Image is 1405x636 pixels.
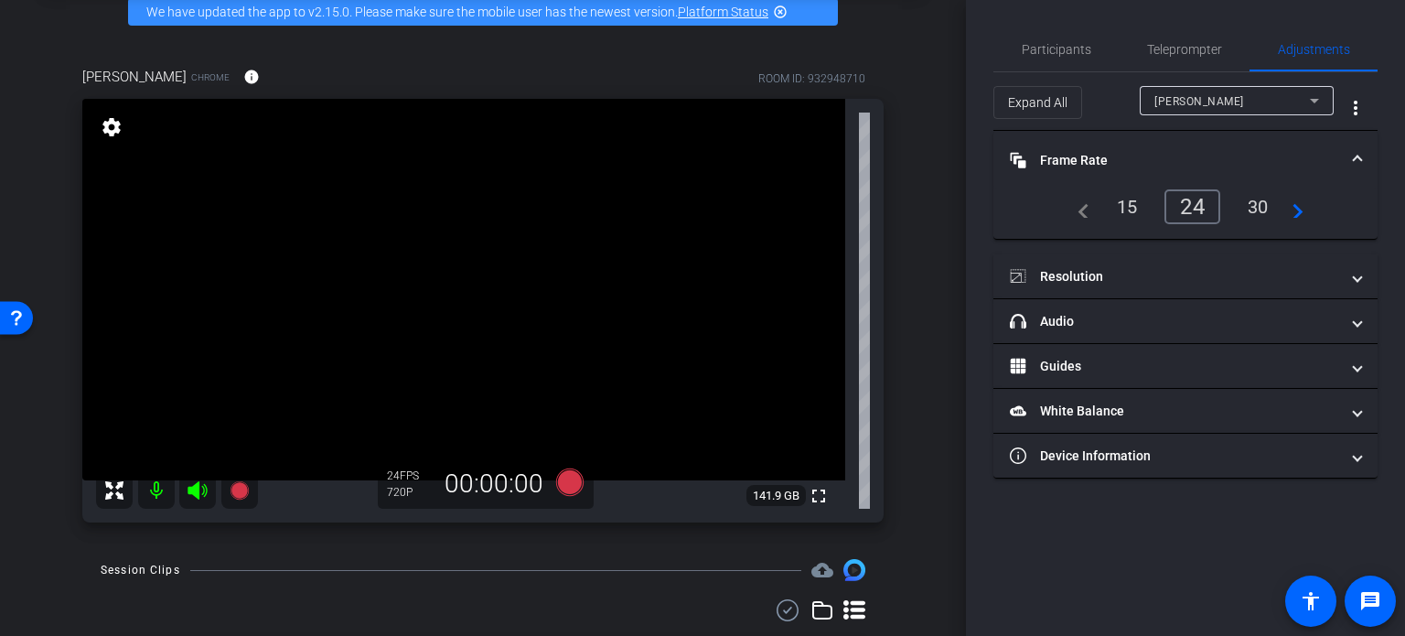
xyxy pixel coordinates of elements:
mat-icon: accessibility [1300,590,1322,612]
mat-icon: settings [99,116,124,138]
mat-panel-title: Guides [1010,357,1339,376]
div: 24 [1164,189,1220,224]
div: ROOM ID: 932948710 [758,70,865,87]
mat-panel-title: Device Information [1010,447,1339,466]
div: 24 [387,469,433,483]
span: Adjustments [1278,43,1350,56]
mat-icon: info [243,69,260,85]
mat-panel-title: White Balance [1010,402,1339,421]
span: [PERSON_NAME] [1154,95,1244,108]
img: Session clips [843,559,865,581]
button: More Options for Adjustments Panel [1334,86,1378,130]
div: 00:00:00 [433,469,555,500]
div: Frame Rate [993,189,1378,239]
mat-panel-title: Frame Rate [1010,151,1339,170]
button: Expand All [993,86,1082,119]
mat-icon: more_vert [1345,97,1367,119]
div: 720P [387,485,433,500]
span: 141.9 GB [746,485,806,507]
mat-icon: cloud_upload [811,559,833,581]
span: Destinations for your clips [811,559,833,581]
mat-icon: message [1359,590,1381,612]
span: Chrome [191,70,230,84]
mat-expansion-panel-header: White Balance [993,389,1378,433]
mat-expansion-panel-header: Frame Rate [993,131,1378,189]
span: [PERSON_NAME] [82,67,187,87]
span: Participants [1022,43,1091,56]
a: Platform Status [678,5,768,19]
span: Expand All [1008,85,1067,120]
div: 30 [1234,191,1282,222]
mat-expansion-panel-header: Device Information [993,434,1378,478]
div: Session Clips [101,561,180,579]
mat-expansion-panel-header: Audio [993,299,1378,343]
mat-icon: navigate_before [1067,196,1089,218]
mat-expansion-panel-header: Resolution [993,254,1378,298]
mat-panel-title: Audio [1010,312,1339,331]
mat-panel-title: Resolution [1010,267,1339,286]
mat-icon: fullscreen [808,485,830,507]
span: FPS [400,469,419,482]
span: Teleprompter [1147,43,1222,56]
div: 15 [1103,191,1152,222]
mat-expansion-panel-header: Guides [993,344,1378,388]
mat-icon: highlight_off [773,5,788,19]
mat-icon: navigate_next [1282,196,1303,218]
